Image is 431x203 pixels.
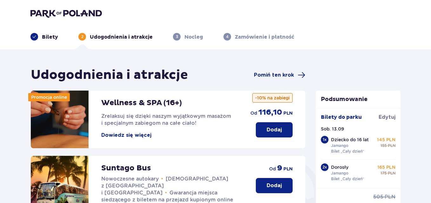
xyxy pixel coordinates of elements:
[101,163,151,173] p: Suntago Bus
[379,114,395,121] a: Edytuj
[101,176,159,182] span: Nowoczesne autokary
[31,67,188,83] h1: Udogodnienia i atrakcje
[254,71,305,79] a: Pomiń ten krok
[256,122,293,137] button: Dodaj
[161,176,163,182] span: •
[101,113,231,126] span: Zrelaksuj się dzięki naszym wyjątkowym masażom i specjalnym zabiegom na całe ciało!
[331,176,364,182] p: Bilet „Cały dzień”
[254,72,294,79] span: Pomiń ten krok
[101,132,151,139] button: Dowiedz się więcej
[331,136,369,143] p: Dziecko do 16 lat
[377,164,395,170] p: 165 PLN
[331,170,348,176] p: Jamango
[377,136,395,143] p: 145 PLN
[184,34,203,41] p: Nocleg
[31,91,89,148] img: attraction
[101,176,228,196] span: [DEMOGRAPHIC_DATA] z [GEOGRAPHIC_DATA] i [GEOGRAPHIC_DATA]
[235,34,294,41] p: Zamówienie i płatność
[385,193,395,200] p: PLN
[283,110,293,117] p: PLN
[258,108,282,117] p: 116,10
[331,164,348,170] p: Dorosły
[176,34,178,40] p: 3
[331,149,364,154] p: Bilet „Cały dzień”
[388,170,395,176] p: PLN
[256,178,293,193] button: Dodaj
[42,34,58,41] p: Bilety
[165,190,167,196] span: •
[101,98,182,108] p: Wellness & SPA (16+)
[388,143,395,149] p: PLN
[321,163,328,171] div: 2 x
[267,182,282,189] p: Dodaj
[226,34,229,40] p: 4
[321,114,362,121] p: Bilety do parku
[267,126,282,133] p: Dodaj
[316,96,401,103] p: Podsumowanie
[269,166,276,172] p: od
[30,9,102,18] img: Park of Poland logo
[90,34,153,41] p: Udogodnienia i atrakcje
[373,193,383,200] p: 505
[252,93,293,103] p: -10% na zabiegi
[81,34,83,40] p: 2
[331,143,348,149] p: Jamango
[381,170,387,176] p: 175
[283,166,293,172] p: PLN
[277,163,282,173] p: 9
[381,143,387,149] p: 155
[321,126,344,132] p: Sob. 13.09
[321,136,328,143] div: 1 x
[250,110,257,116] p: od
[28,93,70,101] div: Promocja online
